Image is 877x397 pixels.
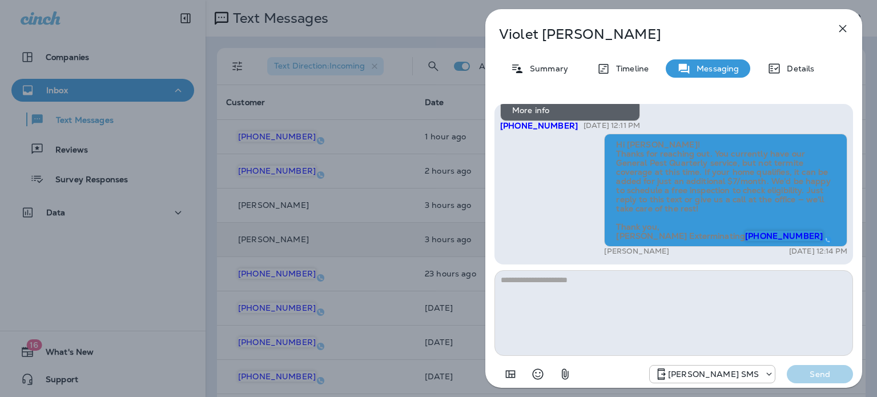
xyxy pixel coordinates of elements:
p: Violet [PERSON_NAME] [499,26,811,42]
p: [DATE] 12:11 PM [584,121,640,130]
p: [PERSON_NAME] [604,247,669,256]
p: Messaging [691,64,739,73]
span: Hi [PERSON_NAME]! Thanks for reaching out. You currently have our General Pest Quarterly service,... [616,139,832,241]
p: [DATE] 12:14 PM [789,247,847,256]
button: Add in a premade template [499,363,522,386]
p: [PERSON_NAME] SMS [668,370,759,379]
p: Summary [524,64,568,73]
span: [PHONE_NUMBER] [745,231,823,241]
p: Details [781,64,814,73]
button: Select an emoji [526,363,549,386]
div: More info [500,99,640,121]
span: [PHONE_NUMBER] [500,121,578,131]
div: +1 (757) 760-3335 [650,367,775,381]
p: Timeline [610,64,649,73]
